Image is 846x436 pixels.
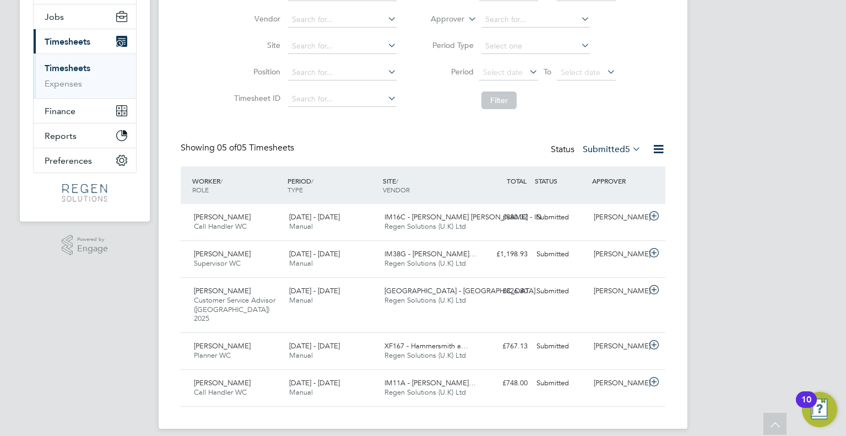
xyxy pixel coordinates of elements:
span: Select date [483,67,523,77]
div: £826.80 [475,282,532,300]
span: / [396,176,398,185]
div: [PERSON_NAME] [589,337,647,356]
span: 5 [625,144,630,155]
button: Jobs [34,4,136,29]
div: SITE [380,171,475,200]
span: VENDOR [383,185,410,194]
span: Regen Solutions (U.K) Ltd [384,351,466,360]
span: Manual [289,351,313,360]
div: Timesheets [34,53,136,98]
span: Regen Solutions (U.K) Ltd [384,387,466,397]
div: Showing [181,142,296,154]
span: Manual [289,259,313,268]
span: [PERSON_NAME] [194,249,251,259]
span: [DATE] - [DATE] [289,378,340,387]
a: Go to home page [33,184,137,202]
div: Submitted [532,245,589,263]
span: / [311,176,313,185]
span: Engage [77,244,108,254]
div: [PERSON_NAME] [589,374,647,392]
div: Submitted [532,282,589,300]
span: [DATE] - [DATE] [289,286,340,295]
span: [PERSON_NAME] [194,212,251,222]
span: [PERSON_NAME] [194,378,251,387]
div: [PERSON_NAME] [589,208,647,227]
span: Select date [561,67,600,77]
div: Submitted [532,337,589,356]
div: £767.13 [475,337,532,356]
span: Manual [289,222,313,231]
button: Filter [481,91,517,109]
div: £748.00 [475,374,532,392]
a: Expenses [45,78,82,89]
span: [PERSON_NAME] [194,341,251,351]
span: 05 of [217,142,237,153]
label: Vendor [231,14,280,24]
div: [PERSON_NAME] [589,245,647,263]
div: Submitted [532,208,589,227]
span: Manual [289,295,313,305]
span: Planner WC [194,351,231,360]
span: Supervisor WC [194,259,241,268]
div: [PERSON_NAME] [589,282,647,300]
input: Search for... [481,12,590,28]
span: 05 Timesheets [217,142,294,153]
span: ROLE [192,185,209,194]
span: Call Handler WC [194,222,247,231]
span: Call Handler WC [194,387,247,397]
label: Approver [415,14,464,25]
button: Reports [34,123,136,148]
label: Submitted [583,144,641,155]
button: Open Resource Center, 10 new notifications [802,392,837,427]
label: Timesheet ID [231,93,280,103]
span: [PERSON_NAME] [194,286,251,295]
span: IM16C - [PERSON_NAME] [PERSON_NAME] - IN… [384,212,549,222]
span: Jobs [45,12,64,22]
div: PERIOD [285,171,380,200]
div: £1,198.93 [475,245,532,263]
span: Regen Solutions (U.K) Ltd [384,259,466,268]
span: [DATE] - [DATE] [289,341,340,351]
button: Finance [34,99,136,123]
img: regensolutions-logo-retina.png [62,184,107,202]
label: Period Type [424,40,474,50]
span: To [540,64,555,79]
label: Site [231,40,280,50]
span: IM38G - [PERSON_NAME]… [384,249,476,259]
label: Period [424,67,474,77]
span: TYPE [288,185,303,194]
a: Powered byEngage [62,235,109,256]
button: Preferences [34,148,136,173]
a: Timesheets [45,63,90,73]
span: Regen Solutions (U.K) Ltd [384,295,466,305]
input: Search for... [288,91,397,107]
span: [GEOGRAPHIC_DATA] - [GEOGRAPHIC_DATA]… [384,286,543,295]
div: £880.32 [475,208,532,227]
span: TOTAL [507,176,527,185]
div: APPROVER [589,171,647,191]
div: WORKER [189,171,285,200]
span: Timesheets [45,36,90,47]
input: Search for... [288,39,397,54]
span: Reports [45,131,77,141]
label: Position [231,67,280,77]
div: Submitted [532,374,589,392]
span: XF167 - Hammersmith a… [384,341,468,351]
span: Finance [45,106,75,116]
button: Timesheets [34,29,136,53]
input: Search for... [288,65,397,80]
div: STATUS [532,171,589,191]
span: IM11A - [PERSON_NAME]… [384,378,476,387]
span: Powered by [77,235,108,244]
span: Customer Service Advisor ([GEOGRAPHIC_DATA]) 2025 [194,295,275,324]
span: [DATE] - [DATE] [289,249,340,259]
span: / [220,176,223,185]
span: Preferences [45,155,92,166]
div: Status [551,142,643,158]
div: 10 [801,400,811,414]
span: Regen Solutions (U.K) Ltd [384,222,466,231]
span: Manual [289,387,313,397]
input: Select one [481,39,590,54]
input: Search for... [288,12,397,28]
span: [DATE] - [DATE] [289,212,340,222]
